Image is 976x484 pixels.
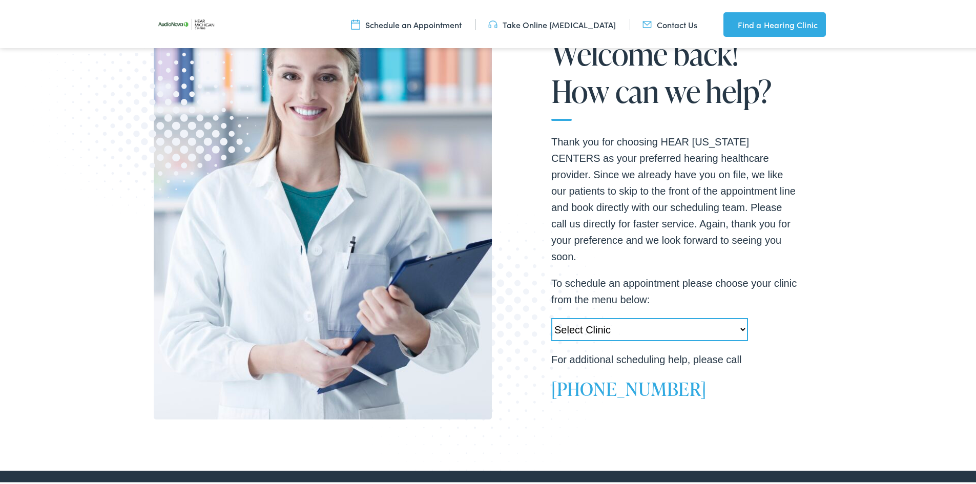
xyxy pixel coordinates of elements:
a: Schedule an Appointment [351,17,462,28]
a: Contact Us [642,17,697,28]
span: Welcome [551,35,668,69]
a: Find a Hearing Clinic [723,10,826,35]
span: we [664,72,700,106]
img: A hearing care specialist from Hear Michigan Centers. [154,5,492,417]
span: How [551,72,609,106]
span: back! [673,35,738,69]
span: can [615,72,659,106]
p: Thank you for choosing HEAR [US_STATE] CENTERS as your preferred hearing healthcare provider. Sin... [551,132,797,263]
img: utility icon [488,17,497,28]
span: help? [705,72,771,106]
img: utility icon [642,17,652,28]
img: utility icon [351,17,360,28]
p: For additional scheduling help, please call [551,349,797,366]
img: utility icon [723,16,733,29]
a: [PHONE_NUMBER] [551,374,707,399]
p: To schedule an appointment please choose your clinic from the menu below: [551,273,797,306]
a: Take Online [MEDICAL_DATA] [488,17,616,28]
